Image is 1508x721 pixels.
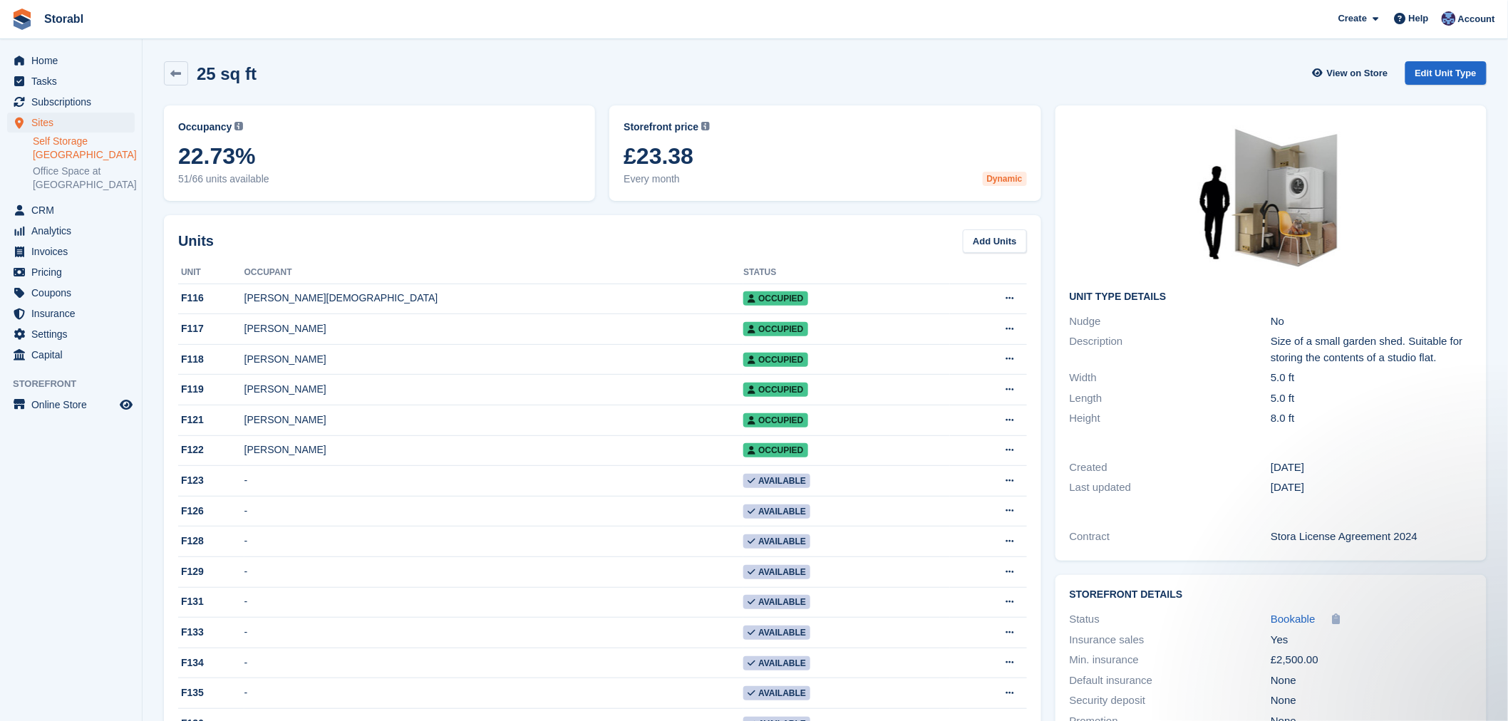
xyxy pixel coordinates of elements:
[178,230,214,251] h2: Units
[244,466,744,497] td: -
[1271,529,1472,545] div: Stora License Agreement 2024
[178,625,244,640] div: F133
[1442,11,1456,26] img: Tegan Ewart
[1070,410,1271,427] div: Height
[13,377,142,391] span: Storefront
[31,304,117,323] span: Insurance
[7,345,135,365] a: menu
[118,396,135,413] a: Preview store
[1271,479,1472,496] div: [DATE]
[7,113,135,133] a: menu
[178,172,581,187] span: 51/66 units available
[1271,673,1472,689] div: None
[1164,120,1378,280] img: 25-sqft-unit.jpg
[31,221,117,241] span: Analytics
[178,291,244,306] div: F116
[963,229,1026,253] a: Add Units
[178,321,244,336] div: F117
[1458,12,1495,26] span: Account
[197,64,257,83] h2: 25 sq ft
[701,122,710,130] img: icon-info-grey-7440780725fd019a000dd9b08b2336e03edf1995a4989e88bcd33f0948082b44.svg
[244,678,744,709] td: -
[1070,652,1271,668] div: Min. insurance
[743,656,810,670] span: Available
[1271,370,1472,386] div: 5.0 ft
[1070,479,1271,496] div: Last updated
[31,324,117,344] span: Settings
[624,143,1026,169] span: £23.38
[1070,529,1271,545] div: Contract
[7,395,135,415] a: menu
[33,135,135,162] a: Self Storage [GEOGRAPHIC_DATA]
[743,504,810,519] span: Available
[178,534,244,549] div: F128
[244,587,744,618] td: -
[743,443,807,457] span: Occupied
[1070,291,1472,303] h2: Unit Type details
[1338,11,1367,26] span: Create
[1271,613,1316,625] span: Bookable
[743,474,810,488] span: Available
[7,92,135,112] a: menu
[7,200,135,220] a: menu
[244,291,744,306] div: [PERSON_NAME][DEMOGRAPHIC_DATA]
[38,7,89,31] a: Storabl
[178,504,244,519] div: F126
[178,413,244,427] div: F121
[1070,611,1271,628] div: Status
[244,496,744,527] td: -
[11,9,33,30] img: stora-icon-8386f47178a22dfd0bd8f6a31ec36ba5ce8667c1dd55bd0f319d3a0aa187defe.svg
[31,283,117,303] span: Coupons
[1405,61,1487,85] a: Edit Unit Type
[624,120,698,135] span: Storefront price
[743,261,949,284] th: Status
[743,686,810,700] span: Available
[244,382,744,397] div: [PERSON_NAME]
[1327,66,1388,81] span: View on Store
[33,165,135,192] a: Office Space at [GEOGRAPHIC_DATA]
[1070,390,1271,407] div: Length
[7,71,135,91] a: menu
[31,345,117,365] span: Capital
[31,395,117,415] span: Online Store
[983,172,1027,186] div: Dynamic
[244,527,744,557] td: -
[1271,693,1472,709] div: None
[178,473,244,488] div: F123
[178,655,244,670] div: F134
[7,221,135,241] a: menu
[1271,390,1472,407] div: 5.0 ft
[31,262,117,282] span: Pricing
[31,113,117,133] span: Sites
[178,120,232,135] span: Occupancy
[1271,632,1472,648] div: Yes
[1070,632,1271,648] div: Insurance sales
[178,594,244,609] div: F131
[7,262,135,282] a: menu
[1070,370,1271,386] div: Width
[244,618,744,648] td: -
[7,51,135,71] a: menu
[31,200,117,220] span: CRM
[1271,460,1472,476] div: [DATE]
[178,442,244,457] div: F122
[743,353,807,367] span: Occupied
[244,442,744,457] div: [PERSON_NAME]
[234,122,243,130] img: icon-info-grey-7440780725fd019a000dd9b08b2336e03edf1995a4989e88bcd33f0948082b44.svg
[244,321,744,336] div: [PERSON_NAME]
[624,172,1026,187] span: Every month
[31,71,117,91] span: Tasks
[178,564,244,579] div: F129
[1070,589,1472,601] h2: Storefront Details
[743,534,810,549] span: Available
[1070,333,1271,365] div: Description
[1271,652,1472,668] div: £2,500.00
[178,352,244,367] div: F118
[743,595,810,609] span: Available
[1271,611,1316,628] a: Bookable
[244,352,744,367] div: [PERSON_NAME]
[31,51,117,71] span: Home
[31,92,117,112] span: Subscriptions
[1409,11,1429,26] span: Help
[31,242,117,261] span: Invoices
